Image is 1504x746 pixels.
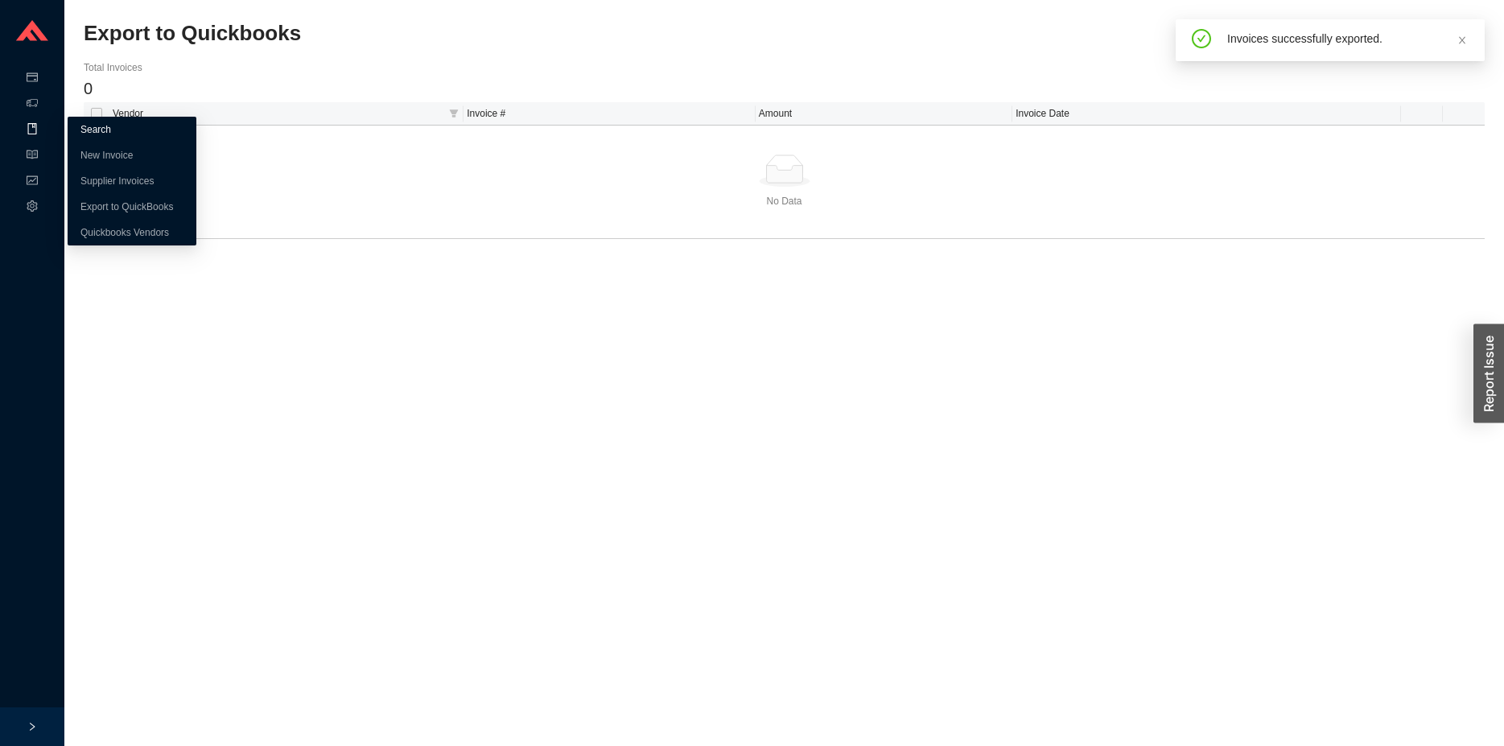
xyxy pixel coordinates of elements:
span: check-circle [1192,29,1211,52]
span: credit-card [27,66,38,92]
a: Supplier Invoices [80,175,154,187]
span: Vendor [113,105,443,122]
span: close [1457,35,1467,45]
h2: Export to Quickbooks [84,19,1135,47]
th: Invoice Date [1012,102,1401,126]
th: Amount [756,102,1012,126]
th: Invoice # [464,102,756,126]
div: Invoices successfully exported. [1227,29,1472,48]
a: Search [80,124,111,135]
a: Quickbooks Vendors [80,227,169,238]
span: fund [27,169,38,195]
div: Total Invoices [84,60,1485,76]
span: filter [446,102,462,125]
span: right [27,722,37,732]
a: Export to QuickBooks [80,201,173,212]
span: filter [449,109,459,118]
div: No Data [87,193,1481,209]
a: New Invoice [80,150,133,161]
span: 0 [84,80,93,97]
span: read [27,143,38,169]
span: book [27,117,38,143]
span: setting [27,195,38,221]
